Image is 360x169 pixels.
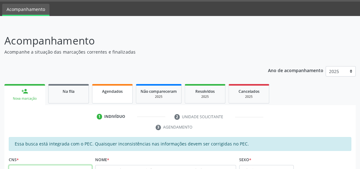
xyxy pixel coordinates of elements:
div: 1 [97,114,102,119]
span: Na fila [63,89,75,94]
div: 2025 [233,94,265,99]
div: Nova marcação [9,96,41,101]
div: person_add [21,88,28,95]
div: Essa busca está integrada com o PEC. Quaisquer inconsistências nas informações devem ser corrigid... [9,137,351,151]
label: Sexo [239,155,251,165]
p: Ano de acompanhamento [268,66,323,74]
span: Resolvidos [195,89,215,94]
p: Acompanhe a situação das marcações correntes e finalizadas [4,49,250,55]
span: Cancelados [239,89,260,94]
div: 2025 [189,94,221,99]
div: Indivíduo [104,114,125,119]
p: Acompanhamento [4,33,250,49]
span: Agendados [102,89,123,94]
div: 2025 [141,94,177,99]
a: Acompanhamento [2,4,49,16]
label: Nome [95,155,109,165]
span: Não compareceram [141,89,177,94]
